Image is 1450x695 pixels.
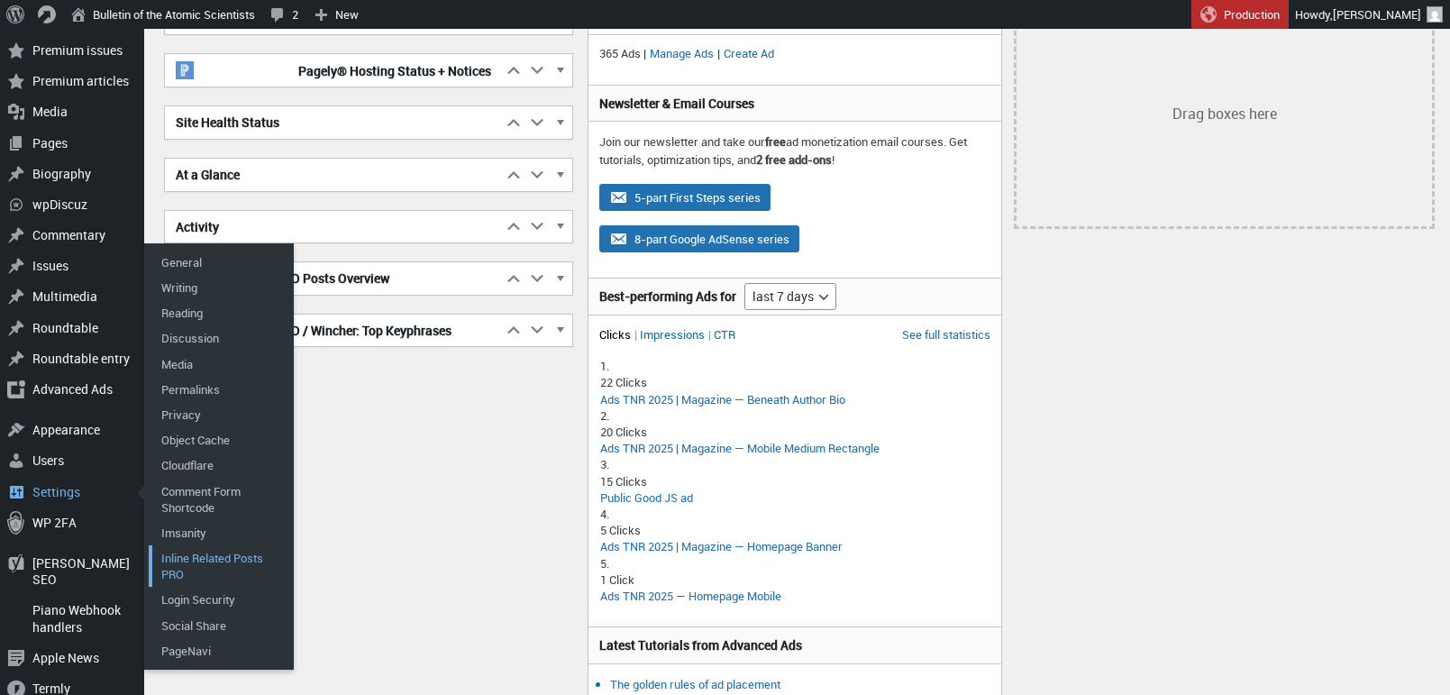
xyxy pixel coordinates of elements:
[600,407,990,424] div: 2.
[714,326,735,343] li: CTR
[765,133,786,150] strong: free
[149,250,293,275] a: General
[149,275,293,300] a: Writing
[600,374,990,390] div: 22 Clicks
[599,636,991,654] h3: Latest Tutorials from Advanced Ads
[756,151,832,168] strong: 2 free add-ons
[1333,6,1421,23] span: [PERSON_NAME]
[165,315,502,347] h2: [PERSON_NAME] SEO / Wincher: Top Keyphrases
[149,613,293,638] a: Social Share
[600,358,990,374] div: 1.
[165,159,502,191] h2: At a Glance
[640,326,711,343] li: Impressions
[902,326,990,343] a: See full statistics
[600,456,990,472] div: 3.
[149,520,293,545] a: Imsanity
[600,473,990,489] div: 15 Clicks
[149,587,293,612] a: Login Security
[600,391,845,407] a: Ads TNR 2025 | Magazine — Beneath Author Bio
[165,262,502,295] h2: [PERSON_NAME] SEO Posts Overview
[149,377,293,402] a: Permalinks
[600,424,990,440] div: 20 Clicks
[599,45,991,63] p: 365 Ads | |
[599,288,736,306] h3: Best-performing Ads for
[149,427,293,453] a: Object Cache
[149,300,293,325] a: Reading
[600,572,990,588] div: 1 Click
[600,522,990,538] div: 5 Clicks
[720,45,778,61] a: Create Ad
[610,676,780,692] a: The golden rules of ad placement
[646,45,717,61] a: Manage Ads
[600,489,693,506] a: Public Good JS ad
[149,402,293,427] a: Privacy
[149,453,293,478] a: Cloudflare
[176,61,194,79] img: pagely-w-on-b20x20.png
[600,555,990,572] div: 5.
[165,211,502,243] h2: Activity
[599,95,991,113] h3: Newsletter & Email Courses
[599,133,991,169] p: Join our newsletter and take our ad monetization email courses. Get tutorials, optimization tips,...
[149,638,293,663] a: PageNavi
[165,54,502,87] h2: Pagely® Hosting Status + Notices
[600,588,781,604] a: Ads TNR 2025 — Homepage Mobile
[599,225,799,252] button: 8-part Google AdSense series
[149,479,293,520] a: Comment Form Shortcode
[149,352,293,377] a: Media
[149,545,293,587] a: Inline Related Posts PRO
[165,106,502,139] h2: Site Health Status
[599,326,637,343] li: Clicks
[600,440,880,456] a: Ads TNR 2025 | Magazine — Mobile Medium Rectangle
[600,538,843,554] a: Ads TNR 2025 | Magazine — Homepage Banner
[599,184,771,211] button: 5-part First Steps series
[149,325,293,351] a: Discussion
[600,506,990,522] div: 4.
